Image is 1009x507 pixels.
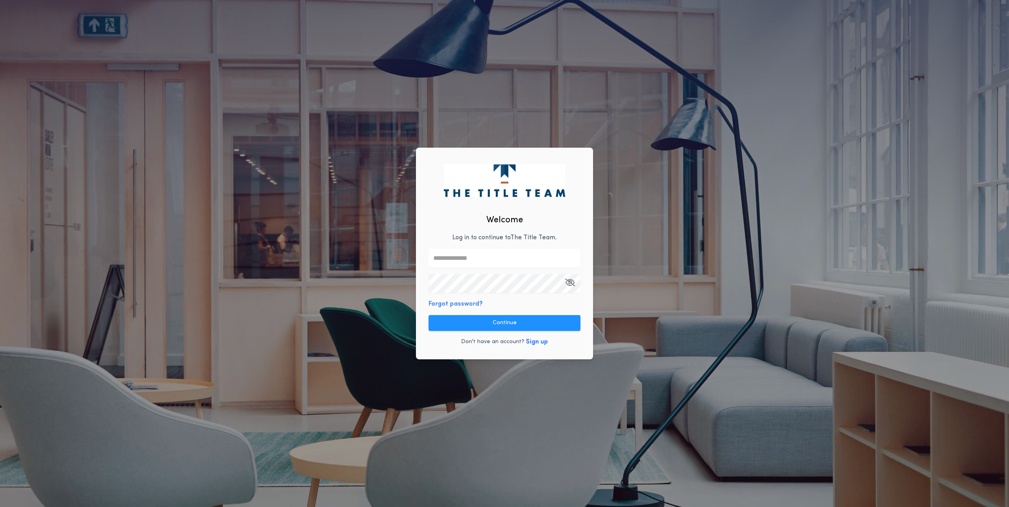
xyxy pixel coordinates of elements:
[452,233,557,242] p: Log in to continue to The Title Team .
[486,214,523,227] h2: Welcome
[526,337,548,347] button: Sign up
[429,299,483,309] button: Forgot password?
[444,164,565,197] img: logo
[429,315,580,331] button: Continue
[461,338,524,346] p: Don't have an account?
